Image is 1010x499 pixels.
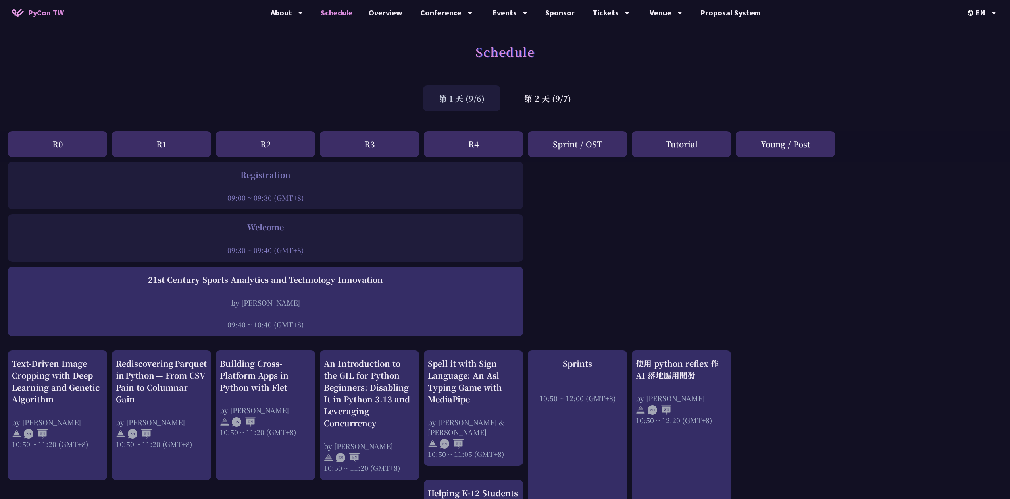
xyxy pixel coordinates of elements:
[128,429,152,439] img: ZHEN.371966e.svg
[423,85,500,111] div: 第 1 天 (9/6)
[12,193,519,203] div: 09:00 ~ 09:30 (GMT+8)
[324,441,415,451] div: by [PERSON_NAME]
[116,358,207,449] a: Rediscovering Parquet in Python — From CSV Pain to Columnar Gain by [PERSON_NAME] 10:50 ~ 11:20 (...
[636,393,727,403] div: by [PERSON_NAME]
[636,358,727,425] a: 使用 python reflex 作 AI 落地應用開發 by [PERSON_NAME] 10:50 ~ 12:20 (GMT+8)
[220,358,311,393] div: Building Cross-Platform Apps in Python with Flet
[12,169,519,181] div: Registration
[12,298,519,308] div: by [PERSON_NAME]
[336,453,360,462] img: ENEN.5a408d1.svg
[12,245,519,255] div: 09:30 ~ 09:40 (GMT+8)
[112,131,211,157] div: R1
[116,358,207,405] div: Rediscovering Parquet in Python — From CSV Pain to Columnar Gain
[440,439,464,449] img: ENEN.5a408d1.svg
[232,417,256,427] img: ENEN.5a408d1.svg
[475,40,535,64] h1: Schedule
[636,415,727,425] div: 10:50 ~ 12:20 (GMT+8)
[12,417,103,427] div: by [PERSON_NAME]
[12,9,24,17] img: Home icon of PyCon TW 2025
[220,417,229,427] img: svg+xml;base64,PHN2ZyB4bWxucz0iaHR0cDovL3d3dy53My5vcmcvMjAwMC9zdmciIHdpZHRoPSIyNCIgaGVpZ2h0PSIyNC...
[428,449,519,459] div: 10:50 ~ 11:05 (GMT+8)
[324,463,415,473] div: 10:50 ~ 11:20 (GMT+8)
[324,358,415,429] div: An Introduction to the GIL for Python Beginners: Disabling It in Python 3.13 and Leveraging Concu...
[528,131,627,157] div: Sprint / OST
[116,417,207,427] div: by [PERSON_NAME]
[220,427,311,437] div: 10:50 ~ 11:20 (GMT+8)
[8,131,107,157] div: R0
[116,439,207,449] div: 10:50 ~ 11:20 (GMT+8)
[12,429,21,439] img: svg+xml;base64,PHN2ZyB4bWxucz0iaHR0cDovL3d3dy53My5vcmcvMjAwMC9zdmciIHdpZHRoPSIyNCIgaGVpZ2h0PSIyNC...
[428,358,519,459] a: Spell it with Sign Language: An Asl Typing Game with MediaPipe by [PERSON_NAME] & [PERSON_NAME] 1...
[24,429,48,439] img: ZHEN.371966e.svg
[968,10,975,16] img: Locale Icon
[532,358,623,369] div: Sprints
[428,417,519,437] div: by [PERSON_NAME] & [PERSON_NAME]
[320,131,419,157] div: R3
[12,221,519,233] div: Welcome
[216,131,315,157] div: R2
[508,85,587,111] div: 第 2 天 (9/7)
[12,319,519,329] div: 09:40 ~ 10:40 (GMT+8)
[12,274,519,329] a: 21st Century Sports Analytics and Technology Innovation by [PERSON_NAME] 09:40 ~ 10:40 (GMT+8)
[220,405,311,415] div: by [PERSON_NAME]
[116,429,125,439] img: svg+xml;base64,PHN2ZyB4bWxucz0iaHR0cDovL3d3dy53My5vcmcvMjAwMC9zdmciIHdpZHRoPSIyNCIgaGVpZ2h0PSIyNC...
[636,358,727,381] div: 使用 python reflex 作 AI 落地應用開發
[324,453,333,462] img: svg+xml;base64,PHN2ZyB4bWxucz0iaHR0cDovL3d3dy53My5vcmcvMjAwMC9zdmciIHdpZHRoPSIyNCIgaGVpZ2h0PSIyNC...
[28,7,64,19] span: PyCon TW
[636,405,645,415] img: svg+xml;base64,PHN2ZyB4bWxucz0iaHR0cDovL3d3dy53My5vcmcvMjAwMC9zdmciIHdpZHRoPSIyNCIgaGVpZ2h0PSIyNC...
[428,358,519,405] div: Spell it with Sign Language: An Asl Typing Game with MediaPipe
[736,131,835,157] div: Young / Post
[12,439,103,449] div: 10:50 ~ 11:20 (GMT+8)
[12,358,103,449] a: Text-Driven Image Cropping with Deep Learning and Genetic Algorithm by [PERSON_NAME] 10:50 ~ 11:2...
[12,358,103,405] div: Text-Driven Image Cropping with Deep Learning and Genetic Algorithm
[424,131,523,157] div: R4
[532,393,623,403] div: 10:50 ~ 12:00 (GMT+8)
[632,131,731,157] div: Tutorial
[220,358,311,437] a: Building Cross-Platform Apps in Python with Flet by [PERSON_NAME] 10:50 ~ 11:20 (GMT+8)
[648,405,671,415] img: ZHZH.38617ef.svg
[428,439,437,449] img: svg+xml;base64,PHN2ZyB4bWxucz0iaHR0cDovL3d3dy53My5vcmcvMjAwMC9zdmciIHdpZHRoPSIyNCIgaGVpZ2h0PSIyNC...
[324,358,415,473] a: An Introduction to the GIL for Python Beginners: Disabling It in Python 3.13 and Leveraging Concu...
[12,274,519,286] div: 21st Century Sports Analytics and Technology Innovation
[4,3,72,23] a: PyCon TW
